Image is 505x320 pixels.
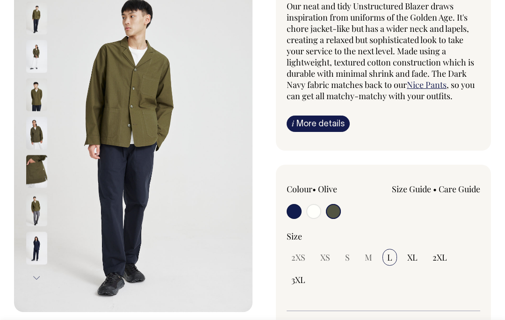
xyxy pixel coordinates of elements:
img: olive [26,155,47,188]
span: M [365,252,372,263]
div: Size [287,231,480,242]
span: XS [320,252,330,263]
input: XS [316,249,335,266]
label: Olive [318,183,337,195]
input: L [382,249,397,266]
input: 2XS [287,249,310,266]
span: L [387,252,392,263]
button: Next [29,267,43,288]
div: Colour [287,183,364,195]
img: olive [26,78,47,111]
input: 3XL [287,271,310,288]
span: • [312,183,316,195]
span: S [345,252,350,263]
input: M [360,249,377,266]
img: olive [26,193,47,226]
span: i [292,118,294,128]
input: 2XL [428,249,452,266]
span: Our neat and tidy Unstructured Blazer draws inspiration from uniforms of the Golden Age. It's cho... [287,0,474,90]
img: olive [26,40,47,73]
a: iMore details [287,116,350,132]
img: olive [26,1,47,34]
span: , so you can get all matchy-matchy with your outfits. [287,79,475,102]
a: Nice Pants [407,79,447,90]
img: olive [26,116,47,149]
span: 3XL [291,274,305,285]
span: 2XL [433,252,447,263]
span: 2XS [291,252,305,263]
span: • [433,183,437,195]
a: Care Guide [439,183,480,195]
input: XL [403,249,422,266]
input: S [340,249,354,266]
span: XL [407,252,418,263]
img: dark-navy [26,232,47,264]
a: Size Guide [392,183,431,195]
